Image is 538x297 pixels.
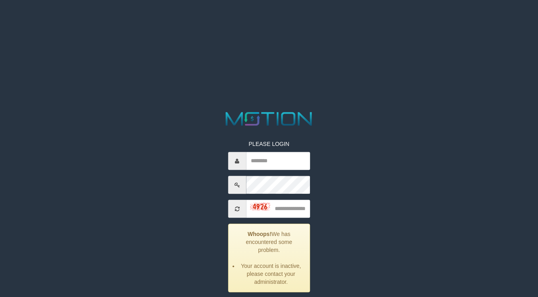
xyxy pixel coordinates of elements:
[228,140,310,148] p: PLEASE LOGIN
[222,110,316,128] img: MOTION_logo.png
[250,203,270,210] img: captcha
[238,262,304,286] li: Your account is inactive, please contact your administrator.
[228,224,310,293] div: We has encountered some problem.
[248,231,272,238] strong: Whoops!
